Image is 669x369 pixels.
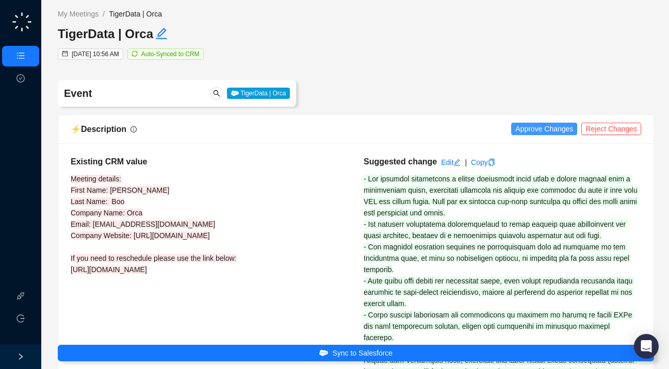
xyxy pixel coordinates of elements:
span: Approve Changes [515,123,573,135]
a: Copy [471,158,495,166]
img: logo-small-C4UdH2pc.png [10,10,34,33]
span: [DATE] 10:56 AM [72,51,119,58]
span: copy [488,159,495,166]
button: Approve Changes [511,123,577,135]
span: info-circle [130,126,137,132]
div: | [465,157,467,168]
span: Reject Changes [585,123,637,135]
h5: Existing CRM value [71,156,348,168]
span: edit [155,27,168,40]
h5: Suggested change [364,156,437,168]
span: TigerData | Orca [109,10,162,18]
h4: Event [64,86,193,100]
span: logout [17,314,25,323]
h3: TigerData | Orca [58,26,356,42]
a: Approval Tasks [30,75,79,83]
span: Sync to Salesforce [332,347,393,359]
a: TigerData | Orca [227,89,290,97]
span: search [213,90,220,97]
span: calendar [62,51,68,57]
span: right [17,353,24,360]
span: ⚡️ Description [71,125,126,133]
span: edit [453,159,461,166]
span: sync [132,51,138,57]
a: My Meetings [56,8,101,20]
a: Edit [441,158,461,166]
a: Integrations [30,292,68,300]
li: / [103,8,105,20]
button: Sync to Salesforce [58,345,654,361]
span: Meeting details: First Name: [PERSON_NAME] Last Name: Boo Company Name: Orca Email: [EMAIL_ADDRES... [71,175,236,274]
span: Auto-Synced to CRM [141,51,200,58]
span: TigerData | Orca [227,88,290,99]
div: Open Intercom Messenger [634,334,659,359]
a: My Meetings [30,52,71,60]
button: Edit [155,26,168,42]
button: Reject Changes [581,123,641,135]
